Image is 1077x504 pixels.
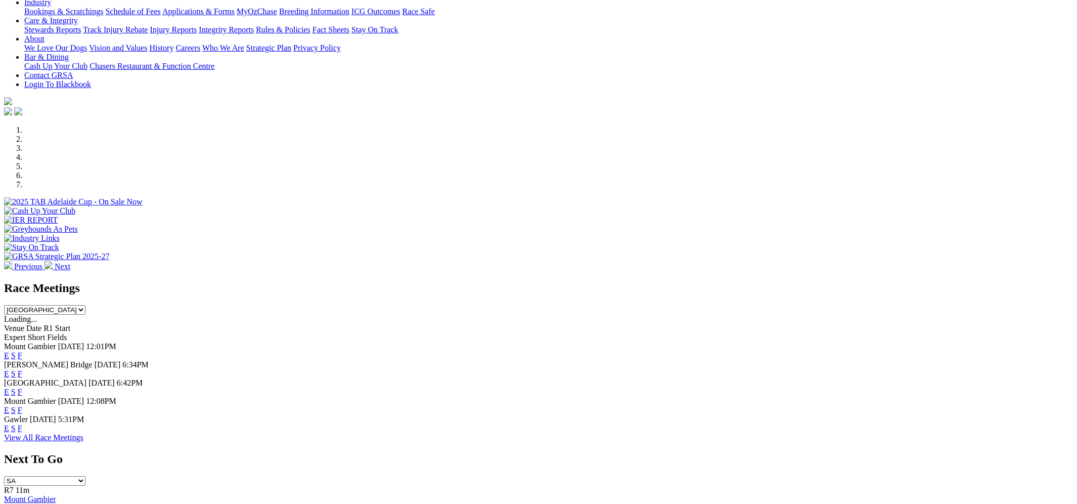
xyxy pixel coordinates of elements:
a: S [11,406,16,414]
a: Careers [175,44,200,52]
span: 6:42PM [117,379,143,387]
span: R7 [4,486,14,494]
span: Gawler [4,415,28,424]
span: [GEOGRAPHIC_DATA] [4,379,86,387]
a: Applications & Forms [162,7,235,16]
a: Bar & Dining [24,53,69,61]
a: Breeding Information [279,7,349,16]
a: Rules & Policies [256,25,310,34]
span: Next [55,262,70,271]
a: E [4,424,9,433]
span: R1 Start [43,324,70,332]
a: Vision and Values [89,44,147,52]
a: F [18,406,22,414]
a: Integrity Reports [199,25,254,34]
span: [DATE] [95,360,121,369]
a: Fact Sheets [312,25,349,34]
a: MyOzChase [237,7,277,16]
img: Stay On Track [4,243,59,252]
span: 12:08PM [86,397,116,405]
img: GRSA Strategic Plan 2025-27 [4,252,109,261]
a: Bookings & Scratchings [24,7,103,16]
img: facebook.svg [4,107,12,115]
div: Industry [24,7,1073,16]
a: E [4,388,9,396]
a: Race Safe [402,7,434,16]
h2: Next To Go [4,452,1073,466]
a: Contact GRSA [24,71,73,79]
span: Date [26,324,41,332]
span: Fields [47,333,67,342]
a: Next [44,262,70,271]
span: Previous [14,262,42,271]
span: Short [28,333,46,342]
a: Injury Reports [150,25,197,34]
span: 12:01PM [86,342,116,351]
span: [DATE] [88,379,115,387]
span: 11m [16,486,30,494]
span: [DATE] [58,342,84,351]
a: Previous [4,262,44,271]
a: Stewards Reports [24,25,81,34]
a: Cash Up Your Club [24,62,87,70]
span: Expert [4,333,26,342]
a: ICG Outcomes [351,7,400,16]
span: Loading... [4,315,37,323]
span: 5:31PM [58,415,84,424]
img: chevron-right-pager-white.svg [44,261,53,269]
a: Strategic Plan [246,44,291,52]
div: About [24,44,1073,53]
a: Privacy Policy [293,44,341,52]
img: twitter.svg [14,107,22,115]
a: About [24,34,44,43]
img: chevron-left-pager-white.svg [4,261,12,269]
a: We Love Our Dogs [24,44,87,52]
a: Track Injury Rebate [83,25,148,34]
a: Mount Gambier [4,495,56,503]
a: Schedule of Fees [105,7,160,16]
span: [DATE] [30,415,56,424]
a: F [18,388,22,396]
img: Cash Up Your Club [4,206,75,216]
img: Greyhounds As Pets [4,225,78,234]
a: E [4,351,9,360]
a: Care & Integrity [24,16,78,25]
a: F [18,424,22,433]
img: Industry Links [4,234,60,243]
a: E [4,406,9,414]
a: S [11,369,16,378]
img: logo-grsa-white.png [4,97,12,105]
a: S [11,351,16,360]
img: IER REPORT [4,216,58,225]
a: Chasers Restaurant & Function Centre [89,62,214,70]
span: Venue [4,324,24,332]
a: Stay On Track [351,25,398,34]
span: 6:34PM [122,360,149,369]
a: S [11,388,16,396]
a: F [18,369,22,378]
div: Care & Integrity [24,25,1073,34]
a: View All Race Meetings [4,433,83,442]
a: Who We Are [202,44,244,52]
h2: Race Meetings [4,281,1073,295]
span: [PERSON_NAME] Bridge [4,360,93,369]
a: F [18,351,22,360]
a: S [11,424,16,433]
a: Login To Blackbook [24,80,91,89]
img: 2025 TAB Adelaide Cup - On Sale Now [4,197,143,206]
span: Mount Gambier [4,397,56,405]
a: History [149,44,173,52]
a: E [4,369,9,378]
span: [DATE] [58,397,84,405]
span: Mount Gambier [4,342,56,351]
div: Bar & Dining [24,62,1073,71]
